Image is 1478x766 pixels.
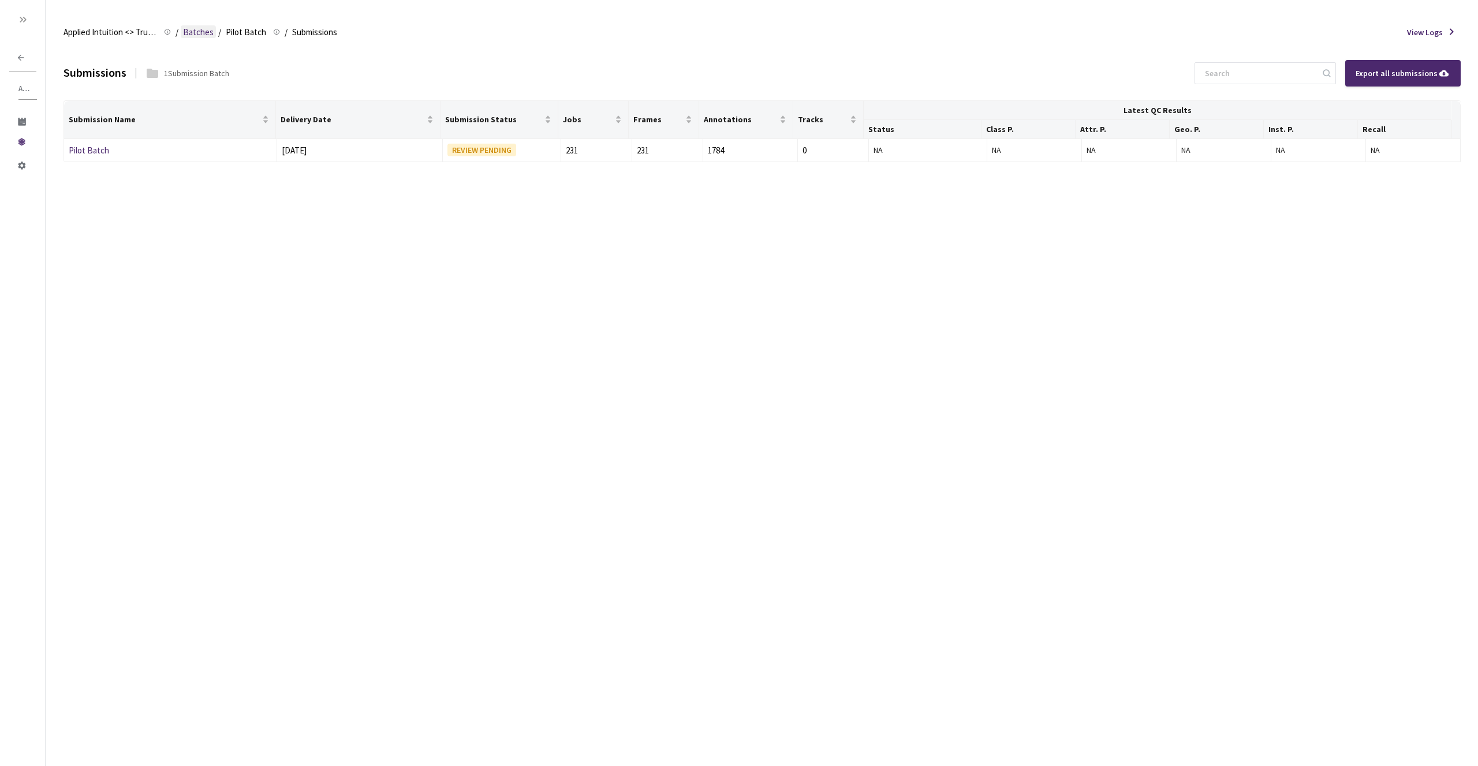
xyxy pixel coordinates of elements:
th: Attr. P. [1076,120,1170,139]
span: Submission Name [69,115,260,124]
th: Tracks [793,101,864,139]
a: Pilot Batch [69,145,109,156]
th: Recall [1358,120,1452,139]
span: View Logs [1407,27,1443,38]
div: 231 [637,144,698,157]
li: / [218,25,221,39]
th: Status [864,120,981,139]
span: Delivery Date [281,115,424,124]
div: NA [1371,144,1455,156]
div: NA [992,144,1077,156]
li: / [285,25,288,39]
div: 231 [566,144,627,157]
span: Applied Intuition <> Trucking Cam SemSeg (Objects/Vehicles) [64,25,157,39]
div: NA [1087,144,1171,156]
span: Batches [183,25,214,39]
a: Batches [181,25,216,38]
th: Frames [629,101,699,139]
div: NA [874,144,982,156]
span: Jobs [563,115,613,124]
th: Jobs [558,101,629,139]
span: Submissions [292,25,337,39]
th: Inst. P. [1264,120,1358,139]
input: Search [1198,63,1321,84]
div: [DATE] [282,144,438,157]
div: Submissions [64,65,126,81]
span: Frames [633,115,683,124]
span: Submission Status [445,115,542,124]
th: Delivery Date [276,101,441,139]
div: Export all submissions [1356,67,1450,80]
div: 1784 [708,144,793,157]
th: Submission Status [441,101,558,139]
th: Class P. [981,120,1076,139]
span: Annotations [704,115,777,124]
span: Pilot Batch [226,25,266,39]
div: 0 [803,144,864,157]
div: 1 Submission Batch [164,67,229,79]
div: NA [1276,144,1361,156]
th: Submission Name [64,101,276,139]
span: Applied Intuition <> Trucking Cam SemSeg (Objects/Vehicles) [18,84,29,93]
div: NA [1181,144,1266,156]
li: / [176,25,178,39]
span: Tracks [798,115,848,124]
div: REVIEW PENDING [447,144,516,156]
th: Geo. P. [1170,120,1264,139]
th: Latest QC Results [864,101,1452,120]
th: Annotations [699,101,793,139]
